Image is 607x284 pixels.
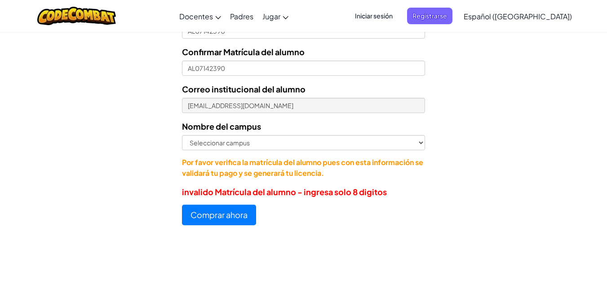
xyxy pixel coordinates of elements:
span: Español ([GEOGRAPHIC_DATA]) [464,12,572,21]
a: Jugar [258,4,293,28]
button: Iniciar sesión [350,8,398,24]
label: Correo institucional del alumno [182,83,306,96]
a: Padres [226,4,258,28]
p: invalido Matrícula del alumno - ingresa solo 8 digitos [182,185,425,198]
label: Nombre del campus [182,120,261,133]
p: Por favor verifica la matrícula del alumno pues con esta información se validará tu pago y se gen... [182,157,425,179]
a: Docentes [175,4,226,28]
span: Jugar [262,12,280,21]
button: Comprar ahora [182,205,256,225]
img: CodeCombat logo [37,7,116,25]
button: Registrarse [407,8,452,24]
span: Docentes [179,12,213,21]
a: Español ([GEOGRAPHIC_DATA]) [459,4,576,28]
label: Confirmar Matrícula del alumno [182,45,305,58]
